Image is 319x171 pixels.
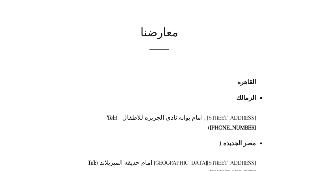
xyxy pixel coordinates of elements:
[219,140,256,147] strong: مصر الجديده 1
[63,113,256,133] div: [STREET_ADDRESS] , امام بوابه نادى الجزيره للاطفال ( )
[37,25,282,41] h1: معارضنا
[236,94,256,101] strong: الزمالك
[237,79,256,86] strong: القاهره
[107,114,256,131] strong: Tel: [PHONE_NUMBER]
